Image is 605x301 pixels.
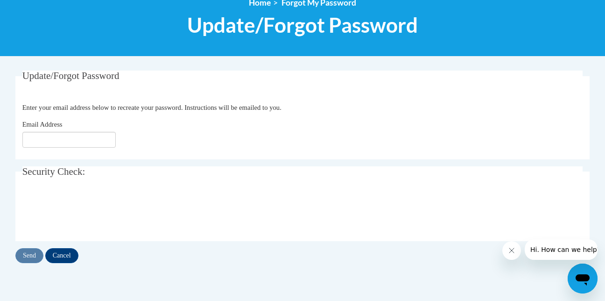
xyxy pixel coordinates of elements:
input: Cancel [45,248,78,263]
iframe: Button to launch messaging window [568,264,598,294]
span: Update/Forgot Password [22,70,120,81]
span: Hi. How can we help? [6,7,76,14]
iframe: Close message [502,241,521,260]
span: Enter your email address below to recreate your password. Instructions will be emailed to you. [22,104,281,111]
span: Security Check: [22,166,85,177]
span: Update/Forgot Password [187,13,418,37]
iframe: Message from company [525,239,598,260]
iframe: reCAPTCHA [22,193,164,229]
span: Email Address [22,121,63,128]
input: Email [22,132,116,148]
